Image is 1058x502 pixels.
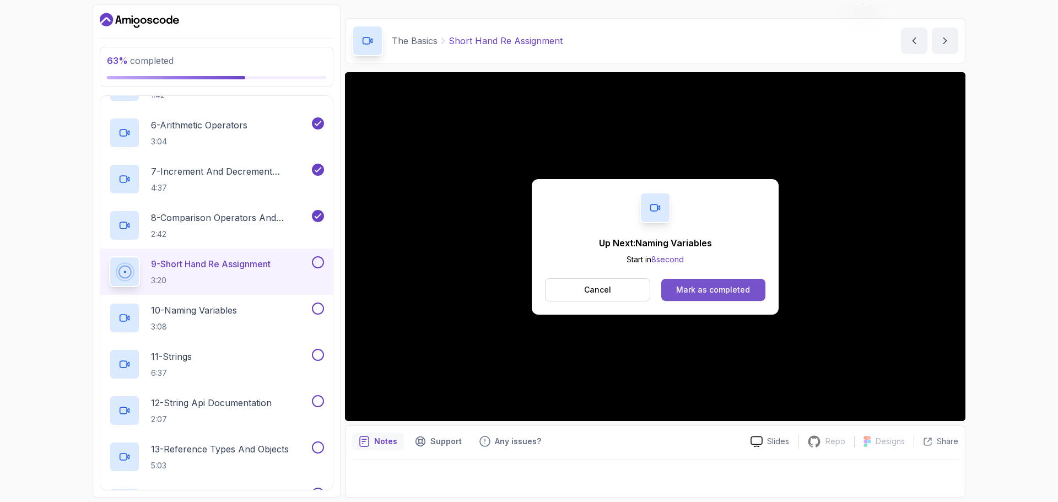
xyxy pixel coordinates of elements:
p: 3:20 [151,275,271,286]
p: Cancel [584,284,611,295]
span: 63 % [107,55,128,66]
p: 9 - Short Hand Re Assignment [151,257,271,271]
button: Share [914,436,958,447]
p: Designs [876,436,905,447]
p: The Basics [392,34,438,47]
span: completed [107,55,174,66]
p: Share [937,436,958,447]
button: 12-String Api Documentation2:07 [109,395,324,426]
button: 7-Increment And Decrement Operators4:37 [109,164,324,195]
button: next content [932,28,958,54]
p: 13 - Reference Types And Objects [151,442,289,456]
button: 10-Naming Variables3:08 [109,303,324,333]
p: 4:37 [151,182,310,193]
p: Notes [374,436,397,447]
button: 11-Strings6:37 [109,349,324,380]
p: Up Next: Naming Variables [599,236,712,250]
p: 3:08 [151,321,237,332]
p: Any issues? [495,436,541,447]
div: Mark as completed [676,284,750,295]
p: Start in [599,254,712,265]
p: Support [430,436,462,447]
button: Feedback button [473,433,548,450]
p: 7 - Increment And Decrement Operators [151,165,310,178]
iframe: To enrich screen reader interactions, please activate Accessibility in Grammarly extension settings [345,72,965,421]
p: 10 - Naming Variables [151,304,237,317]
p: 12 - String Api Documentation [151,396,272,409]
button: notes button [352,433,404,450]
button: Cancel [545,278,650,301]
a: Slides [742,436,798,447]
p: 11 - Strings [151,350,192,363]
p: 2:07 [151,414,272,425]
button: 6-Arithmetic Operators3:04 [109,117,324,148]
button: 13-Reference Types And Objects5:03 [109,441,324,472]
span: 8 second [651,255,684,264]
button: 9-Short Hand Re Assignment3:20 [109,256,324,287]
p: 5:03 [151,460,289,471]
p: 6:37 [151,368,192,379]
p: Short Hand Re Assignment [449,34,563,47]
button: Mark as completed [661,279,765,301]
p: 3:04 [151,136,247,147]
button: Support button [408,433,468,450]
p: 2:42 [151,229,310,240]
a: Dashboard [100,12,179,29]
p: 8 - Comparison Operators and Booleans [151,211,310,224]
p: 6 - Arithmetic Operators [151,118,247,132]
p: 14 - Reference Types And Objects Diferences [151,489,310,502]
button: previous content [901,28,927,54]
p: Slides [767,436,789,447]
p: Repo [825,436,845,447]
button: 8-Comparison Operators and Booleans2:42 [109,210,324,241]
